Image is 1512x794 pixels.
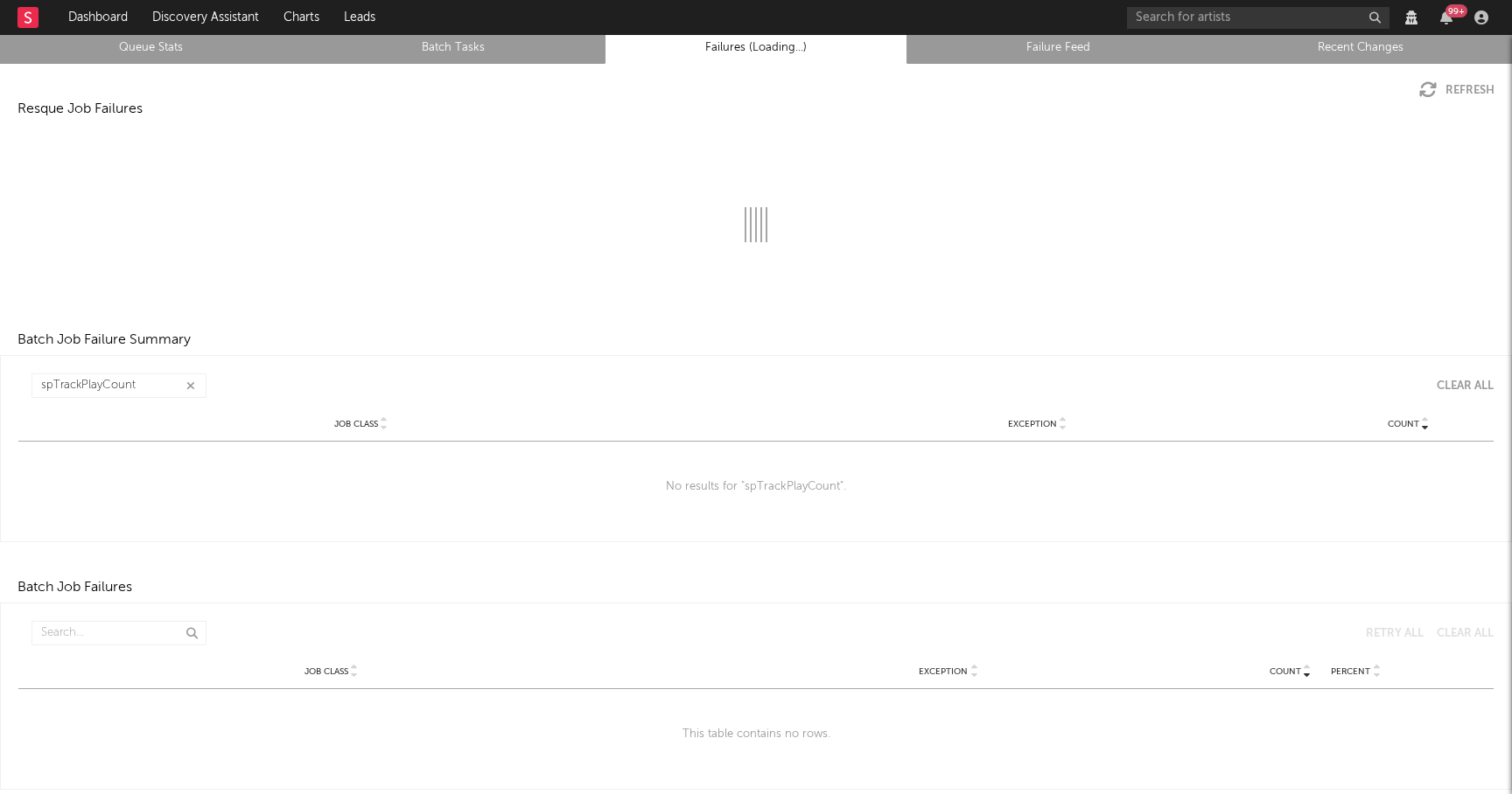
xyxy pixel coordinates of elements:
a: Recent Changes [1219,38,1502,59]
button: Clear All [1424,380,1494,392]
div: Retry All [1366,628,1424,639]
div: No results for " spTrackPlayCount ". [18,442,1494,533]
div: Clear All [1437,628,1494,639]
a: Batch Tasks [312,38,596,59]
input: Search... [31,621,206,645]
input: Search for artists [1127,7,1389,29]
a: Failures (Loading...) [614,38,898,59]
a: Failure Feed [917,38,1200,59]
button: Retry All [1353,628,1424,639]
div: This table contains no rows. [18,689,1494,780]
span: Exception [919,666,968,677]
button: Clear All [1424,628,1494,639]
button: Refresh [1419,81,1494,99]
a: Queue Stats [10,38,293,59]
span: Count [1388,419,1419,429]
span: Count [1270,666,1301,677]
button: 99+ [1440,10,1452,24]
span: Job Class [334,419,378,429]
span: Exception [1008,419,1057,429]
div: Resque Job Failures [17,99,143,120]
span: Job Class [304,666,348,677]
div: 99 + [1445,4,1467,17]
input: Search... [31,373,206,398]
div: Batch Job Failures [17,577,132,598]
span: Percent [1331,666,1370,677]
div: Clear All [1437,380,1494,392]
div: Batch Job Failure Summary [17,330,191,351]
